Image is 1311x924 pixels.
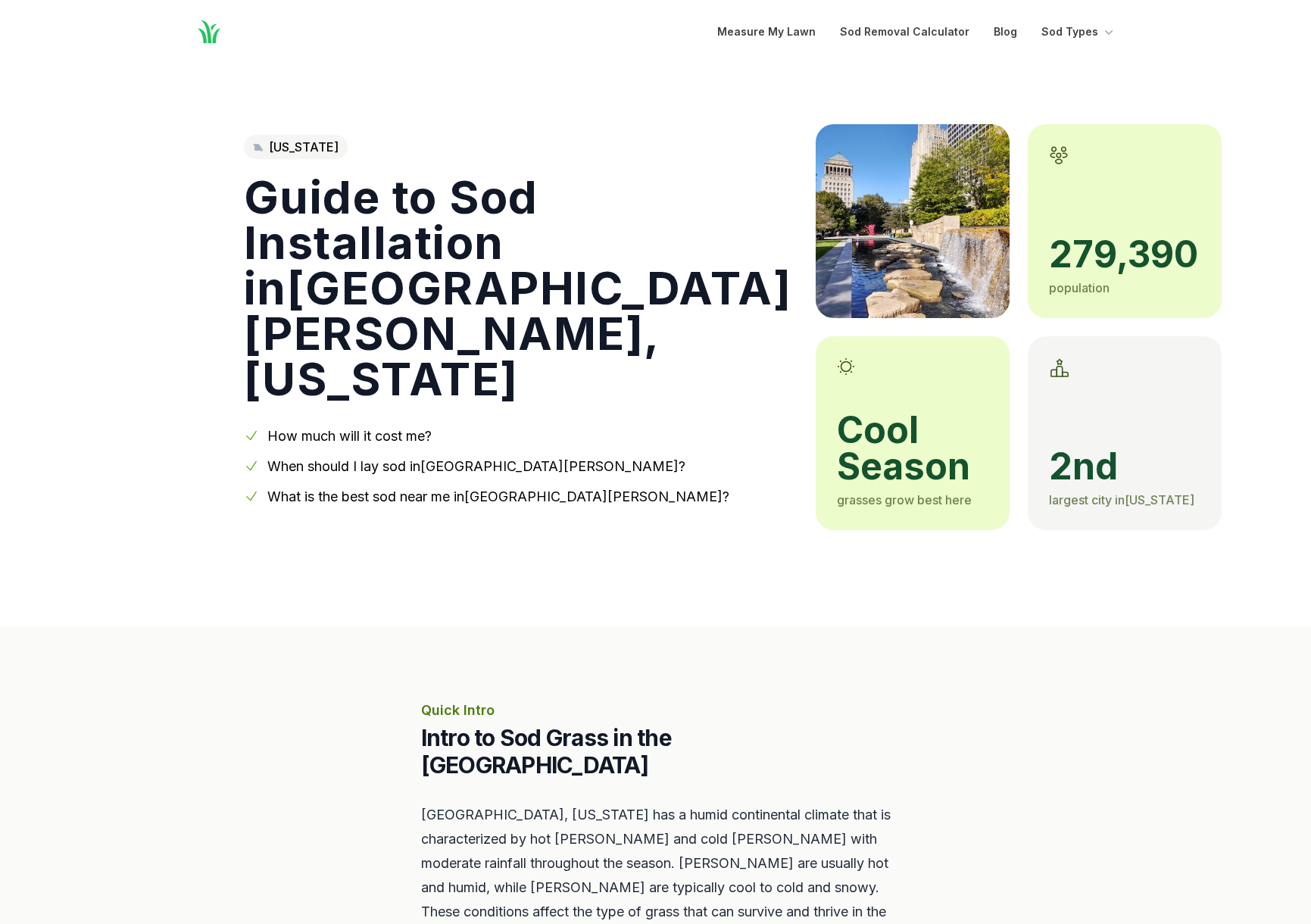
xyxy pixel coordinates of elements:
a: Measure My Lawn [717,23,816,41]
a: When should I lay sod in[GEOGRAPHIC_DATA][PERSON_NAME]? [267,458,685,474]
a: Sod Removal Calculator [840,23,969,41]
a: Blog [994,23,1017,41]
span: 2nd [1049,448,1200,485]
h1: Guide to Sod Installation in [GEOGRAPHIC_DATA][PERSON_NAME] , [US_STATE] [244,174,792,401]
span: population [1049,280,1110,295]
p: Quick Intro [421,700,891,721]
span: 279,390 [1049,236,1200,273]
a: What is the best sod near me in[GEOGRAPHIC_DATA][PERSON_NAME]? [267,489,729,504]
span: grasses grow best here [837,492,972,507]
a: How much will it cost me? [267,428,432,444]
h2: Intro to Sod Grass in the [GEOGRAPHIC_DATA] [421,724,891,779]
button: Sod Types [1041,23,1116,41]
span: largest city in [US_STATE] [1049,492,1194,507]
a: [US_STATE] [244,135,348,159]
img: A picture of St. Louis [816,124,1010,318]
span: cool season [837,412,988,485]
img: Missouri state outline [253,143,263,152]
